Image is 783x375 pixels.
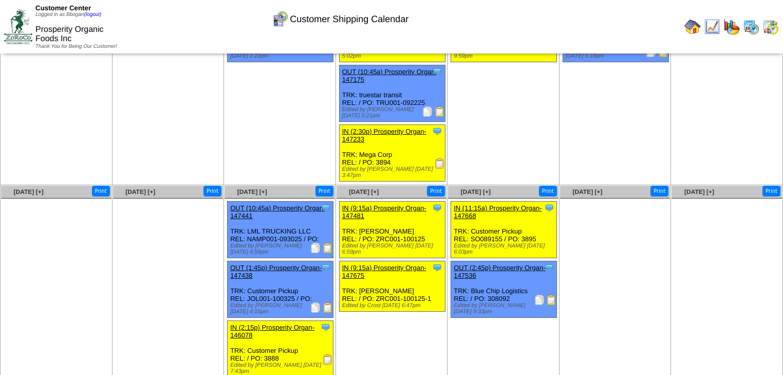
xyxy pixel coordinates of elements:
[230,362,333,374] div: Edited by [PERSON_NAME] [DATE] 7:43pm
[432,262,442,273] img: Tooltip
[321,262,331,273] img: Tooltip
[35,44,117,49] span: Thank You for Being Our Customer!
[272,11,288,27] img: calendarcustomer.gif
[454,243,556,255] div: Edited by [PERSON_NAME] [DATE] 6:03pm
[342,264,426,279] a: IN (9:15a) Prosperity Organ-147675
[339,202,445,258] div: TRK: [PERSON_NAME] REL: / PO: ZRC001-100125
[762,186,780,197] button: Print
[342,302,445,309] div: Edited by Crost [DATE] 6:47pm
[427,186,445,197] button: Print
[684,188,714,195] a: [DATE] [+]
[230,243,333,255] div: Edited by [PERSON_NAME] [DATE] 4:59pm
[704,19,720,35] img: line_graph.gif
[342,204,426,220] a: IN (9:15a) Prosperity Organ-147481
[228,261,333,318] div: TRK: Customer Pickup REL: JOL001-100325 / PO:
[230,324,314,339] a: IN (2:15p) Prosperity Organ-146078
[546,295,556,305] img: Bill of Lading
[422,106,433,117] img: Packing Slip
[290,14,408,25] span: Customer Shipping Calendar
[454,204,542,220] a: IN (11:15a) Prosperity Organ-147668
[310,302,321,313] img: Packing Slip
[539,186,557,197] button: Print
[35,25,104,43] span: Prosperity Organic Foods Inc
[544,262,554,273] img: Tooltip
[534,295,545,305] img: Packing Slip
[35,12,101,17] span: Logged in as Bbogan
[342,106,445,119] div: Edited by [PERSON_NAME] [DATE] 5:21pm
[228,202,333,258] div: TRK: LML TRUCKING LLC REL: NAMP001-093025 / PO:
[451,202,557,258] div: TRK: Customer Pickup REL: SO089155 / PO: 3895
[454,264,545,279] a: OUT (2:45p) Prosperity Organ-147536
[339,261,445,312] div: TRK: [PERSON_NAME] REL: / PO: ZRC001-100125-1
[451,261,557,318] div: TRK: Blue Chip Logistics REL: / PO: 308092
[544,203,554,213] img: Tooltip
[572,188,602,195] a: [DATE] [+]
[203,186,221,197] button: Print
[454,302,556,315] div: Edited by [PERSON_NAME] [DATE] 9:33pm
[14,188,44,195] a: [DATE] [+]
[230,264,322,279] a: OUT (1:45p) Prosperity Organ-147438
[35,4,91,12] span: Customer Center
[650,186,668,197] button: Print
[342,243,445,255] div: Edited by [PERSON_NAME] [DATE] 6:59pm
[342,68,437,83] a: OUT (10:45a) Prosperity Organ-147175
[762,19,779,35] img: calendarinout.gif
[323,354,333,365] img: Receiving Document
[435,158,445,169] img: Receiving Document
[315,186,333,197] button: Print
[435,106,445,117] img: Bill of Lading
[321,322,331,332] img: Tooltip
[461,188,491,195] a: [DATE] [+]
[323,302,333,313] img: Bill of Lading
[4,9,32,44] img: ZoRoCo_Logo(Green%26Foil)%20jpg.webp
[125,188,155,195] a: [DATE] [+]
[84,12,102,17] a: (logout)
[321,203,331,213] img: Tooltip
[432,126,442,136] img: Tooltip
[339,65,445,122] div: TRK: truestar transit REL: / PO: TRU001-092225
[230,302,333,315] div: Edited by [PERSON_NAME] [DATE] 4:15pm
[432,66,442,77] img: Tooltip
[237,188,267,195] a: [DATE] [+]
[230,204,325,220] a: OUT (10:45a) Prosperity Organ-147441
[342,166,445,178] div: Edited by [PERSON_NAME] [DATE] 3:47pm
[310,243,321,253] img: Packing Slip
[323,243,333,253] img: Bill of Lading
[723,19,740,35] img: graph.gif
[342,128,426,143] a: IN (2:30p) Prosperity Organ-147233
[92,186,110,197] button: Print
[743,19,759,35] img: calendarprod.gif
[349,188,379,195] a: [DATE] [+]
[339,125,445,182] div: TRK: Mega Corp REL: / PO: 3894
[432,203,442,213] img: Tooltip
[684,19,701,35] img: home.gif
